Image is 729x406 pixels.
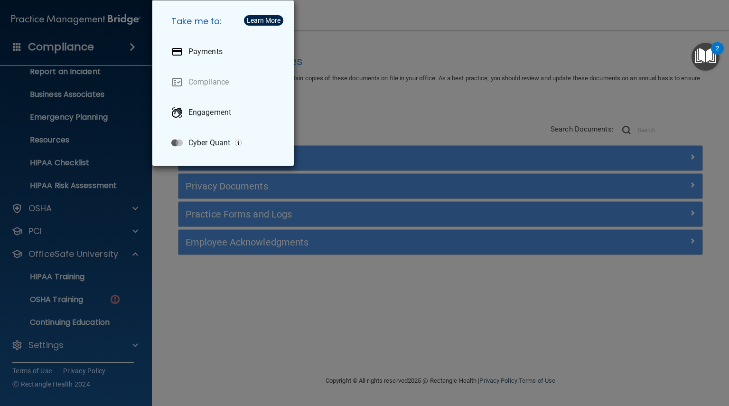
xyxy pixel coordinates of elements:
[164,69,286,95] a: Compliance
[188,47,223,57] p: Payments
[716,48,719,61] div: 2
[244,15,283,26] button: Learn More
[164,8,286,35] h5: Take me to:
[247,17,280,24] div: Learn More
[188,138,230,148] p: Cyber Quant
[692,43,720,71] button: Open Resource Center, 2 new notifications
[565,339,718,377] iframe: Drift Widget Chat Controller
[188,108,231,117] p: Engagement
[164,38,286,65] a: Payments
[164,99,286,126] a: Engagement
[164,130,286,156] a: Cyber Quant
